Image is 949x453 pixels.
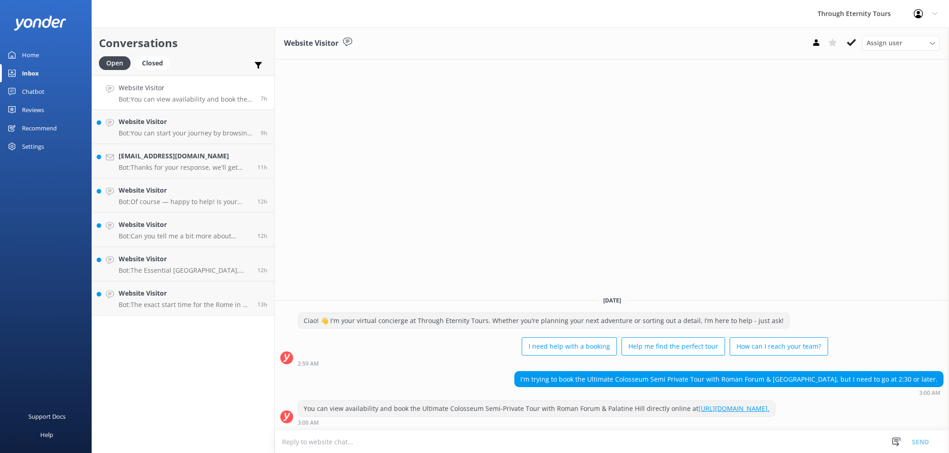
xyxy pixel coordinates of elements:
[515,372,943,387] div: I'm trying to book the Ultimate Colosseum Semi Private Tour with Roman Forum & [GEOGRAPHIC_DATA],...
[522,337,617,356] button: I need help with a booking
[92,281,274,316] a: Website VisitorBot:The exact start time for the Rome in a Day Tour with Colosseum & Sistine Chape...
[257,301,267,308] span: Aug 20 2025 08:32pm (UTC +02:00) Europe/Amsterdam
[28,407,65,426] div: Support Docs
[257,266,267,274] span: Aug 20 2025 09:24pm (UTC +02:00) Europe/Amsterdam
[298,360,828,367] div: Aug 21 2025 02:59am (UTC +02:00) Europe/Amsterdam
[92,247,274,281] a: Website VisitorBot:The Essential [GEOGRAPHIC_DATA], Vatican Museums & [GEOGRAPHIC_DATA][PERSON_NA...
[99,58,135,68] a: Open
[22,101,44,119] div: Reviews
[22,82,44,101] div: Chatbot
[298,361,319,367] strong: 2:59 AM
[14,16,66,31] img: yonder-white-logo.png
[119,129,254,137] p: Bot: You can start your journey by browsing our tours in [GEOGRAPHIC_DATA], the [GEOGRAPHIC_DATA]...
[257,198,267,205] span: Aug 20 2025 10:06pm (UTC +02:00) Europe/Amsterdam
[298,420,319,426] strong: 3:00 AM
[622,337,725,356] button: Help me find the perfect tour
[867,38,902,48] span: Assign user
[135,58,175,68] a: Closed
[257,163,267,171] span: Aug 20 2025 10:41pm (UTC +02:00) Europe/Amsterdam
[119,163,251,172] p: Bot: Thanks for your response, we'll get back to you as soon as we can during opening hours.
[119,220,251,230] h4: Website Visitor
[92,144,274,178] a: [EMAIL_ADDRESS][DOMAIN_NAME]Bot:Thanks for your response, we'll get back to you as soon as we can...
[698,404,769,413] a: [URL][DOMAIN_NAME].
[730,337,828,356] button: How can I reach your team?
[119,266,251,275] p: Bot: The Essential [GEOGRAPHIC_DATA], Vatican Museums & [GEOGRAPHIC_DATA][PERSON_NAME] Semi-Priva...
[257,232,267,240] span: Aug 20 2025 10:03pm (UTC +02:00) Europe/Amsterdam
[119,117,254,127] h4: Website Visitor
[862,36,940,50] div: Assign User
[22,64,39,82] div: Inbox
[92,110,274,144] a: Website VisitorBot:You can start your journey by browsing our tours in [GEOGRAPHIC_DATA], the [GE...
[119,151,251,161] h4: [EMAIL_ADDRESS][DOMAIN_NAME]
[298,419,775,426] div: Aug 21 2025 03:00am (UTC +02:00) Europe/Amsterdam
[99,34,267,52] h2: Conversations
[22,46,39,64] div: Home
[284,38,338,49] h3: Website Visitor
[119,254,251,264] h4: Website Visitor
[22,137,44,156] div: Settings
[598,297,627,304] span: [DATE]
[99,56,131,70] div: Open
[298,401,775,416] div: You can view availability and book the Ultimate Colosseum Semi-Private Tour with Roman Forum & Pa...
[919,390,940,396] strong: 3:00 AM
[119,95,254,103] p: Bot: You can view availability and book the Ultimate Colosseum Semi-Private Tour with Roman Forum...
[22,119,57,137] div: Recommend
[135,56,170,70] div: Closed
[119,185,251,195] h4: Website Visitor
[92,213,274,247] a: Website VisitorBot:Can you tell me a bit more about where you are going? We have an amazing array...
[261,129,267,137] span: Aug 21 2025 12:18am (UTC +02:00) Europe/Amsterdam
[119,83,254,93] h4: Website Visitor
[298,313,789,329] div: Ciao! 👋 I'm your virtual concierge at Through Eternity Tours. Whether you’re planning your next a...
[92,75,274,110] a: Website VisitorBot:You can view availability and book the Ultimate Colosseum Semi-Private Tour wi...
[514,389,944,396] div: Aug 21 2025 03:00am (UTC +02:00) Europe/Amsterdam
[119,288,251,298] h4: Website Visitor
[40,426,53,444] div: Help
[119,198,251,206] p: Bot: Of course — happy to help! Is your issue related to: - 🔄 Changing or canceling a tour - 📧 No...
[119,232,251,240] p: Bot: Can you tell me a bit more about where you are going? We have an amazing array of group and ...
[119,301,251,309] p: Bot: The exact start time for the Rome in a Day Tour with Colosseum & Sistine Chapel will be prov...
[92,178,274,213] a: Website VisitorBot:Of course — happy to help! Is your issue related to: - 🔄 Changing or canceling...
[261,95,267,102] span: Aug 21 2025 03:00am (UTC +02:00) Europe/Amsterdam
